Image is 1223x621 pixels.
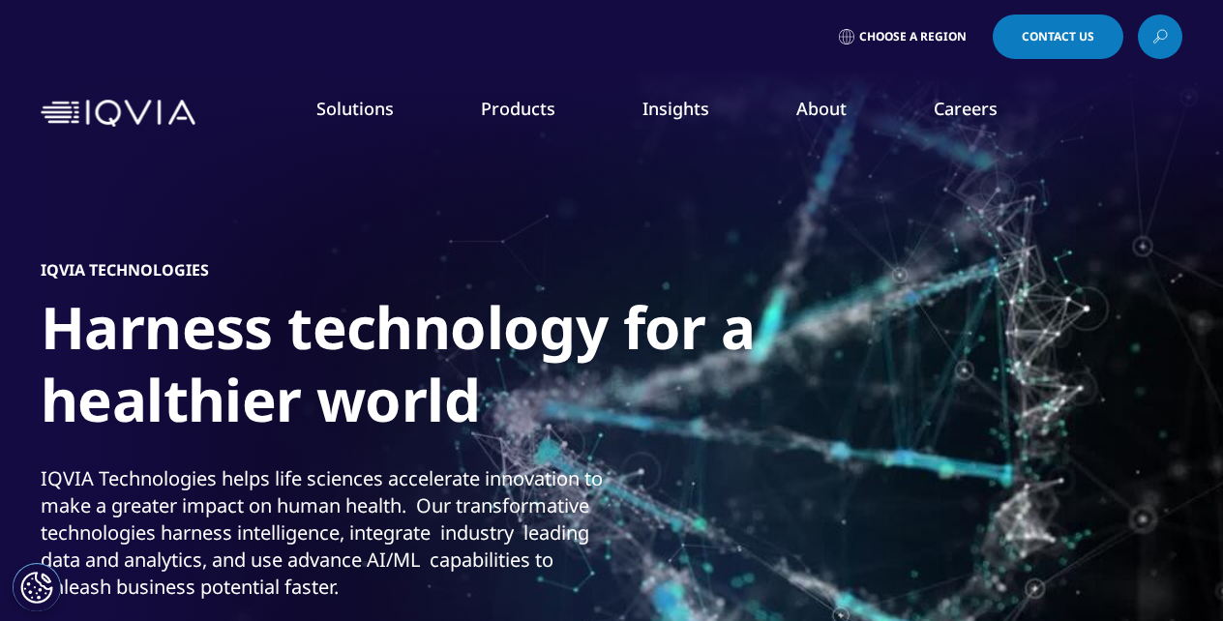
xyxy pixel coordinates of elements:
a: Products [481,97,555,120]
nav: Primary [203,68,1182,159]
span: Contact Us [1022,31,1094,43]
h1: Harness technology for a healthier world [41,291,766,448]
div: IQVIA Technologies helps life sciences accelerate innovation to make a greater impact on human he... [41,465,607,601]
a: Insights [642,97,709,120]
span: Choose a Region [859,29,967,44]
button: Cookies Settings [13,563,61,611]
a: Careers [934,97,998,120]
a: Contact Us [993,15,1123,59]
a: About [796,97,847,120]
h5: IQVIA TECHNOLOGIES [41,260,209,280]
a: Solutions [316,97,394,120]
